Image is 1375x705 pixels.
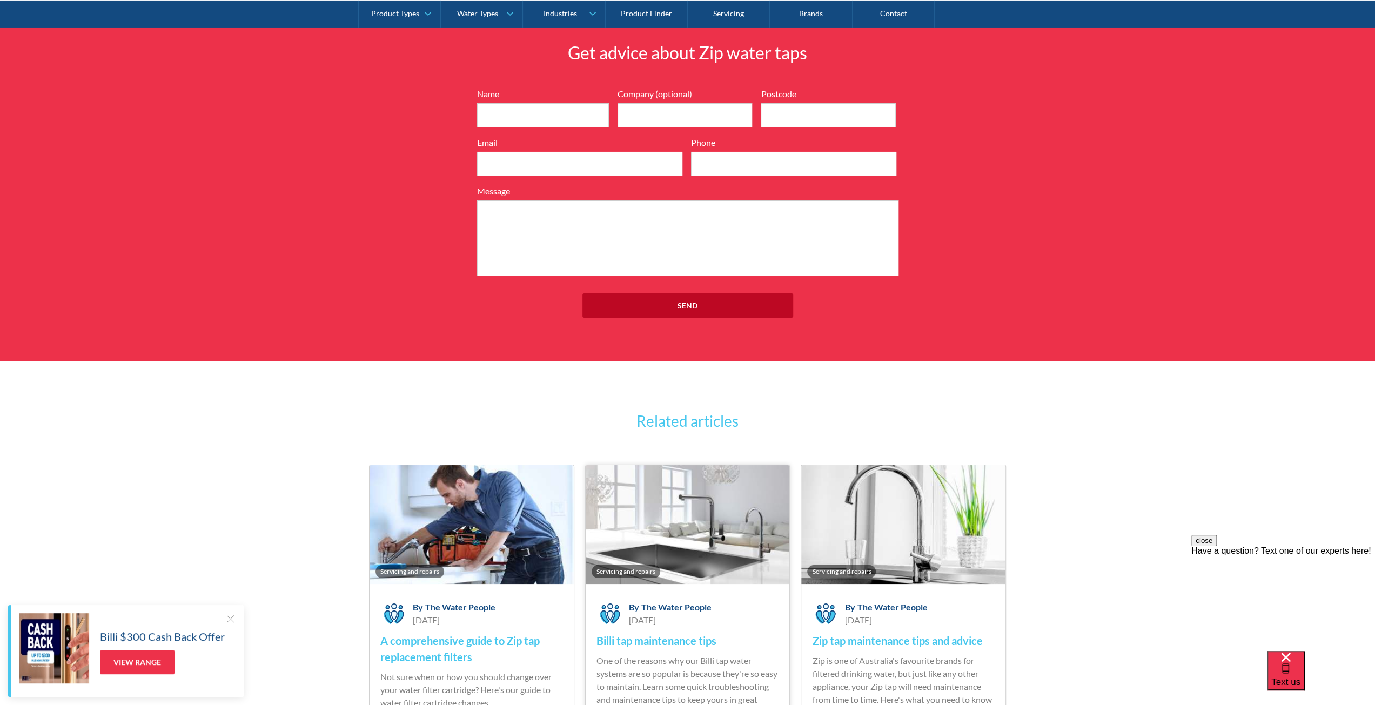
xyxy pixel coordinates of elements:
a: View Range [100,650,175,674]
div: The Water People [425,602,495,612]
div: By [844,602,855,612]
label: Name [477,88,609,100]
div: [DATE] [629,614,712,627]
div: The Water People [857,602,927,612]
div: Water Types [457,9,498,18]
div: The Water People [641,602,712,612]
label: Email [477,136,682,149]
iframe: podium webchat widget prompt [1191,535,1375,664]
div: By [629,602,639,612]
label: Postcode [761,88,896,100]
div: Servicing and repairs [596,567,655,576]
h4: Zip tap maintenance tips and advice [812,633,995,649]
div: Product Types [371,9,419,18]
label: Message [477,185,898,198]
form: Full Width Form [472,88,904,328]
h3: Related articles [531,409,844,432]
div: [DATE] [844,614,927,627]
img: Billi $300 Cash Back Offer [19,613,89,683]
div: Servicing and repairs [812,567,871,576]
h4: A comprehensive guide to Zip tap replacement filters [380,633,563,665]
h2: Get advice about Zip water taps [531,40,844,66]
label: Phone [691,136,896,149]
input: Send [582,293,793,318]
div: [DATE] [413,614,495,627]
h5: Billi $300 Cash Back Offer [100,628,225,644]
h4: Billi tap maintenance tips [596,633,779,649]
div: Servicing and repairs [380,567,439,576]
label: Company (optional) [618,88,753,100]
div: Industries [543,9,576,18]
iframe: podium webchat widget bubble [1267,651,1375,705]
div: By [413,602,423,612]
